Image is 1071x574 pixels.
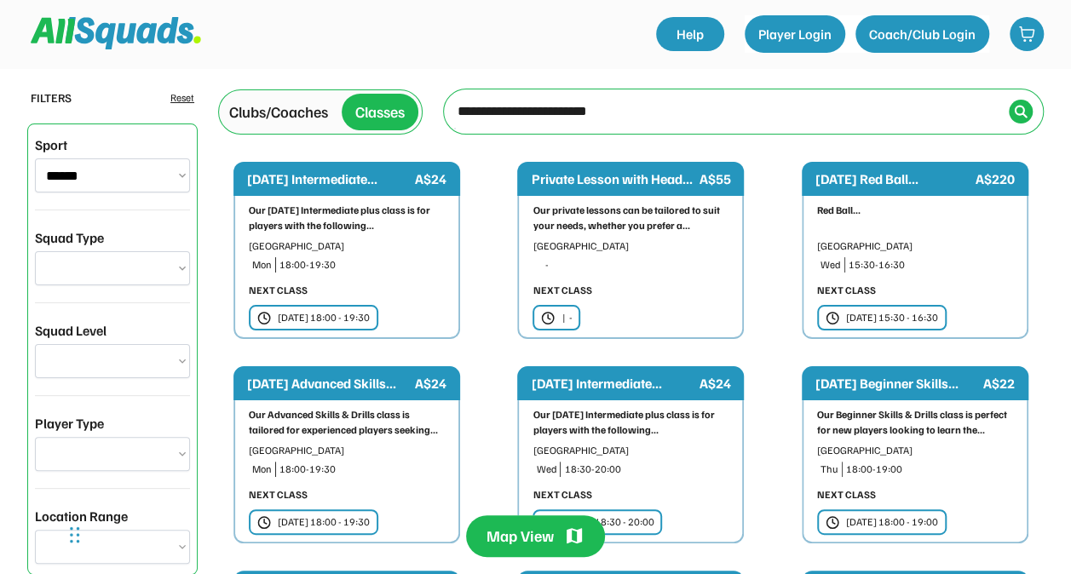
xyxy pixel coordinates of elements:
[257,311,271,325] img: clock.svg
[826,311,839,325] img: clock.svg
[561,310,572,325] div: | -
[817,283,876,298] div: NEXT CLASS
[1018,26,1035,43] img: shopping-cart-01%20%281%29.svg
[355,100,405,123] div: Classes
[855,15,989,53] button: Coach/Club Login
[745,15,845,53] button: Player Login
[699,169,730,189] div: A$55
[249,238,445,254] div: [GEOGRAPHIC_DATA]
[35,227,104,248] div: Squad Type
[252,462,272,477] div: Mon
[252,257,272,273] div: Mon
[487,525,554,547] div: Map View
[31,89,72,106] div: FILTERS
[976,169,1015,189] div: A$220
[249,203,445,233] div: Our [DATE] Intermediate plus class is for players with the following...
[817,443,1013,458] div: [GEOGRAPHIC_DATA]
[699,373,730,393] div: A$24
[279,462,445,477] div: 18:00-19:30
[544,257,728,273] div: -
[846,310,938,325] div: [DATE] 15:30 - 16:30
[815,373,980,393] div: [DATE] Beginner Skills...
[815,169,972,189] div: [DATE] Red Ball...
[656,17,724,51] a: Help
[846,462,1013,477] div: 18:00-19:00
[541,311,555,325] img: clock.svg
[247,373,412,393] div: [DATE] Advanced Skills...
[536,462,556,477] div: Wed
[249,443,445,458] div: [GEOGRAPHIC_DATA]
[533,203,728,233] div: Our private lessons can be tailored to suit your needs, whether you prefer a...
[849,257,1013,273] div: 15:30-16:30
[817,407,1013,438] div: Our Beginner Skills & Drills class is perfect for new players looking to learn the...
[415,169,446,189] div: A$24
[415,373,446,393] div: A$24
[1014,105,1028,118] img: Icon%20%2838%29.svg
[817,487,876,502] div: NEXT CLASS
[533,443,728,458] div: [GEOGRAPHIC_DATA]
[35,320,107,341] div: Squad Level
[279,257,445,273] div: 18:00-19:30
[31,17,201,49] img: Squad%20Logo.svg
[983,373,1015,393] div: A$22
[278,310,370,325] div: [DATE] 18:00 - 19:30
[817,238,1013,254] div: [GEOGRAPHIC_DATA]
[533,407,728,438] div: Our [DATE] Intermediate plus class is for players with the following...
[170,90,194,106] div: Reset
[564,462,728,477] div: 18:30-20:00
[533,238,728,254] div: [GEOGRAPHIC_DATA]
[249,283,308,298] div: NEXT CLASS
[821,257,841,273] div: Wed
[249,407,445,438] div: Our Advanced Skills & Drills class is tailored for experienced players seeking...
[533,283,591,298] div: NEXT CLASS
[821,462,838,477] div: Thu
[249,487,308,502] div: NEXT CLASS
[247,169,412,189] div: [DATE] Intermediate...
[531,169,695,189] div: Private Lesson with Head...
[817,203,1013,218] div: Red Ball...
[533,487,591,502] div: NEXT CLASS
[229,100,328,123] div: Clubs/Coaches
[35,413,104,433] div: Player Type
[35,135,67,155] div: Sport
[531,373,695,393] div: [DATE] Intermediate...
